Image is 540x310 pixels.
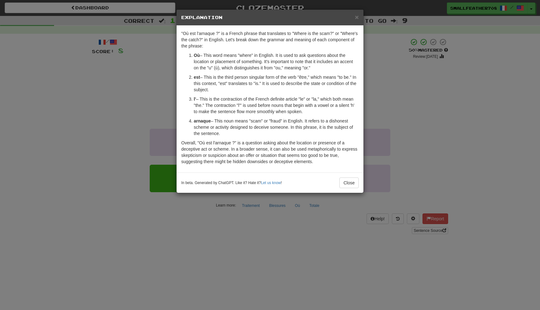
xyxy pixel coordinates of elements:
[181,14,359,21] h5: Explanation
[355,14,359,20] button: Close
[194,52,359,71] p: – This word means "where" in English. It is used to ask questions about the location or placement...
[194,118,359,137] p: – This noun means "scam" or "fraud" in English. It refers to a dishonest scheme or activity desig...
[194,96,359,115] p: – This is the contraction of the French definite article "le" or "la," which both mean "the." The...
[181,180,282,186] small: In beta. Generated by ChatGPT. Like it? Hate it? !
[194,74,359,93] p: – This is the third person singular form of the verb "être," which means "to be." In this context...
[194,53,200,58] strong: Où
[194,118,211,123] strong: arnaque
[339,177,359,188] button: Close
[355,13,359,21] span: ×
[194,97,196,102] strong: l'
[261,181,281,185] a: Let us know
[194,75,200,80] strong: est
[181,30,359,49] p: "Où est l'arnaque ?" is a French phrase that translates to "Where is the scam?" or "Where's the c...
[181,140,359,165] p: Overall, "Où est l'arnaque ?" is a question asking about the location or presence of a deceptive ...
